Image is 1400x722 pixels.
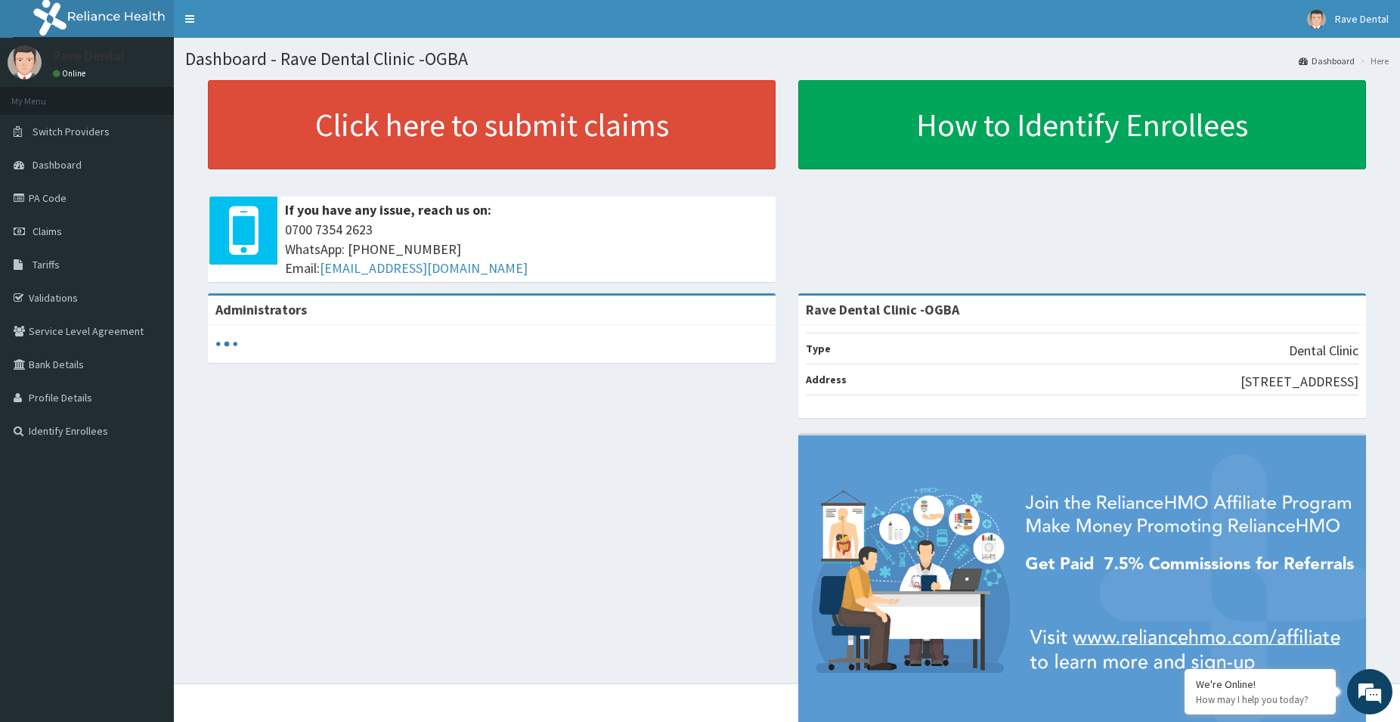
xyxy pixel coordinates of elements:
img: User Image [1307,10,1326,29]
b: Type [806,342,831,355]
h1: Dashboard - Rave Dental Clinic -OGBA [185,49,1389,69]
b: Address [806,373,847,386]
p: [STREET_ADDRESS] [1240,372,1358,392]
span: Claims [33,225,62,238]
p: Rave Dental [53,49,125,63]
a: Online [53,68,89,79]
a: Click here to submit claims [208,80,776,169]
span: Dashboard [33,158,82,172]
li: Here [1356,54,1389,67]
svg: audio-loading [215,333,238,355]
p: How may I help you today? [1196,693,1324,706]
div: We're Online! [1196,677,1324,691]
p: Dental Clinic [1289,341,1358,361]
span: Rave Dental [1335,12,1389,26]
b: Administrators [215,301,307,318]
img: User Image [8,45,42,79]
b: If you have any issue, reach us on: [285,201,491,218]
span: Tariffs [33,258,60,271]
span: 0700 7354 2623 WhatsApp: [PHONE_NUMBER] Email: [285,220,768,278]
a: How to Identify Enrollees [798,80,1366,169]
span: Switch Providers [33,125,110,138]
a: Dashboard [1299,54,1355,67]
a: [EMAIL_ADDRESS][DOMAIN_NAME] [320,259,528,277]
strong: Rave Dental Clinic -OGBA [806,301,959,318]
